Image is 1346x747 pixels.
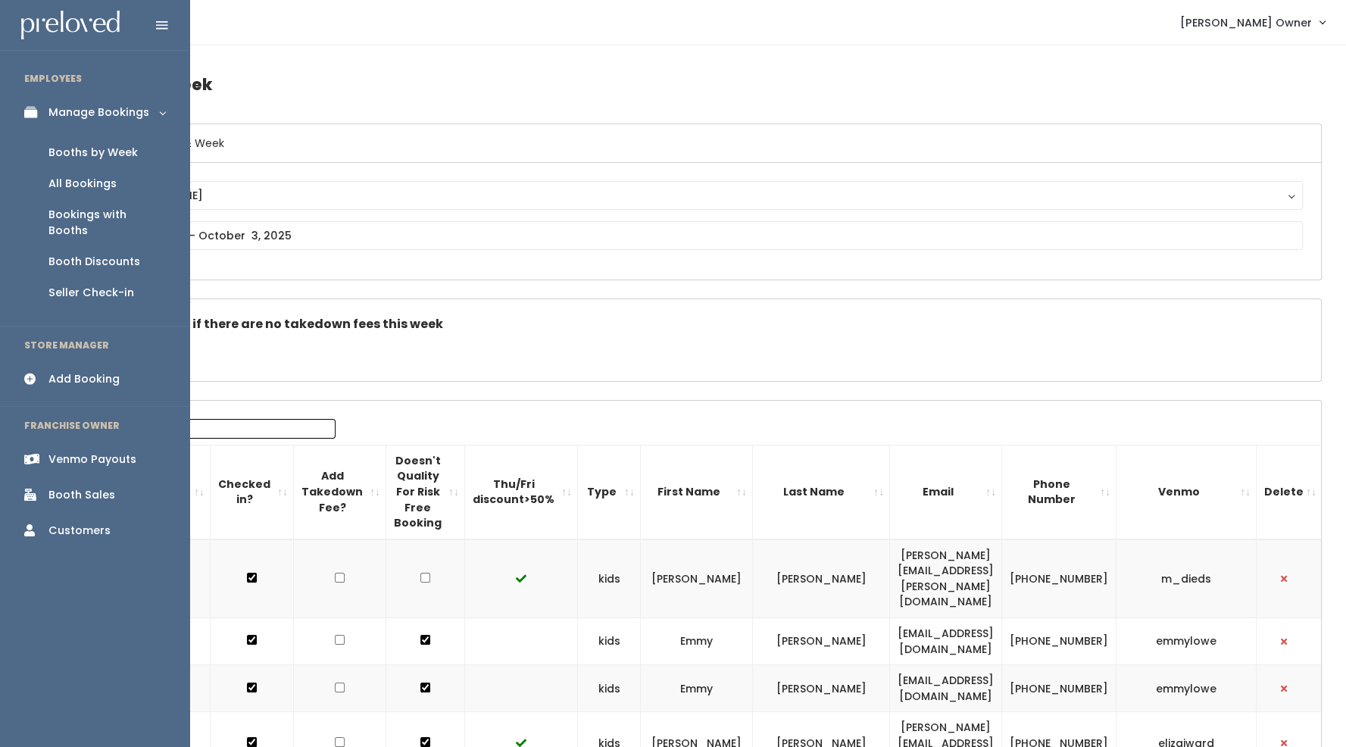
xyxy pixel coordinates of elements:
div: Customers [48,523,111,539]
td: kids [578,665,641,712]
th: Email: activate to sort column ascending [890,445,1002,539]
th: Type: activate to sort column ascending [578,445,641,539]
td: [PERSON_NAME][EMAIL_ADDRESS][PERSON_NAME][DOMAIN_NAME] [890,539,1002,618]
th: Add Takedown Fee?: activate to sort column ascending [294,445,386,539]
th: Doesn't Quality For Risk Free Booking : activate to sort column ascending [386,445,465,539]
td: [EMAIL_ADDRESS][DOMAIN_NAME] [890,665,1002,712]
th: Last Name: activate to sort column ascending [753,445,890,539]
th: Thu/Fri discount&gt;50%: activate to sort column ascending [465,445,578,539]
div: Booth Sales [48,487,115,503]
div: Add Booking [48,371,120,387]
div: Booth Discounts [48,254,140,270]
td: [PHONE_NUMBER] [1002,665,1116,712]
td: [PHONE_NUMBER] [1002,618,1116,665]
th: First Name: activate to sort column ascending [641,445,753,539]
th: Delete: activate to sort column ascending [1257,445,1323,539]
td: kids [578,539,641,618]
div: [PERSON_NAME] [111,187,1288,204]
span: [PERSON_NAME] Owner [1180,14,1312,31]
th: Venmo: activate to sort column ascending [1116,445,1257,539]
div: All Bookings [48,176,117,192]
h6: Select Location & Week [78,124,1321,163]
td: [PHONE_NUMBER] [1002,539,1116,618]
div: Bookings with Booths [48,207,165,239]
td: emmylowe [1116,665,1257,712]
input: Search: [142,419,336,439]
td: [PERSON_NAME] [641,539,753,618]
button: [PERSON_NAME] [96,181,1303,210]
h4: Booths by Week [77,64,1322,105]
td: m_dieds [1116,539,1257,618]
img: preloved logo [21,11,120,40]
td: emmylowe [1116,618,1257,665]
td: Emmy [641,665,753,712]
h5: Check this box if there are no takedown fees this week [96,317,1303,331]
div: Venmo Payouts [48,452,136,467]
td: [PERSON_NAME] [753,665,890,712]
td: [PERSON_NAME] [753,539,890,618]
div: Seller Check-in [48,285,134,301]
td: kids [578,618,641,665]
input: September 27 - October 3, 2025 [96,221,1303,250]
td: [PERSON_NAME] [753,618,890,665]
th: Checked in?: activate to sort column ascending [211,445,294,539]
div: Manage Bookings [48,105,149,120]
a: [PERSON_NAME] Owner [1165,6,1340,39]
td: [EMAIL_ADDRESS][DOMAIN_NAME] [890,618,1002,665]
th: Phone Number: activate to sort column ascending [1002,445,1116,539]
div: Booths by Week [48,145,138,161]
label: Search: [87,419,336,439]
td: Emmy [641,618,753,665]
